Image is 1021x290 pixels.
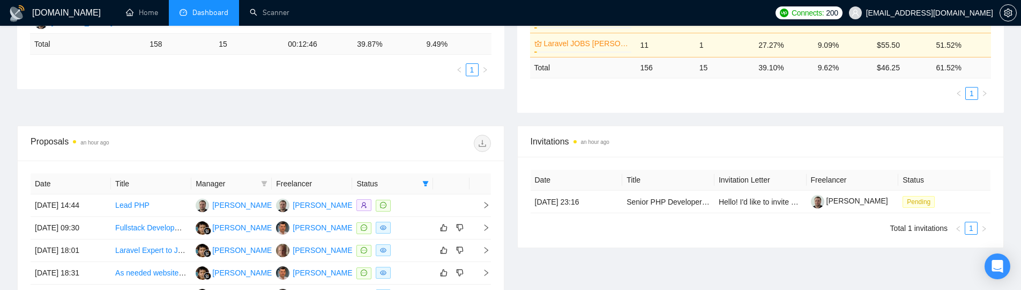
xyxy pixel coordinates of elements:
td: As needed website developer [111,262,191,285]
a: Pending [903,197,939,206]
a: 1 [965,222,977,234]
span: user-add [361,202,367,208]
div: [PERSON_NAME] [212,222,274,234]
li: Total 1 invitations [890,222,948,235]
img: AC [276,266,289,280]
span: message [361,270,367,276]
li: 1 [965,222,978,235]
li: Next Page [978,222,990,235]
span: right [474,224,490,231]
img: AC [276,221,289,235]
td: 27.27% [754,33,813,57]
button: right [978,87,991,100]
span: filter [420,176,431,192]
a: 1 [966,88,978,99]
span: message [361,224,367,231]
span: Dashboard [192,8,228,17]
button: like [437,266,450,279]
a: Laravel Expert to Join my Agency. [GEOGRAPHIC_DATA] only. [115,246,326,255]
span: left [456,67,463,73]
img: upwork-logo.png [780,9,788,17]
a: Laravel JOBS [PERSON_NAME] [544,38,630,49]
th: Freelancer [272,173,352,194]
div: [PERSON_NAME] [293,244,354,256]
li: Next Page [479,63,491,76]
span: left [956,90,962,97]
td: Total [30,34,145,55]
li: 1 [965,87,978,100]
span: eye [380,247,386,253]
span: Invitations [531,135,991,148]
td: 15 [214,34,284,55]
img: c1N5w9WCoQiPowwGKHzIrRzp2Cu1FQkQCbP60SBbX0Rnni4gQcJJyOCC-KZd05lNeI [811,195,824,208]
td: 9.49 % [422,34,491,55]
span: setting [1000,9,1016,17]
span: dashboard [180,9,187,16]
img: logo [9,5,26,22]
td: Senior PHP Developer with Symfony Expertise Needed [622,191,714,213]
a: setting [1000,9,1017,17]
a: homeHome [126,8,158,17]
span: right [474,269,490,277]
td: Lead PHP [111,194,191,217]
img: gigradar-bm.png [204,272,211,280]
span: filter [422,180,429,187]
th: Invitation Letter [714,170,807,191]
button: right [479,63,491,76]
div: Proposals [31,135,260,152]
span: Status [356,178,418,190]
th: Title [622,170,714,191]
img: gigradar-bm.png [204,227,211,235]
td: Fullstack Development: Maintain and Enhance Existing Web Application [111,217,191,240]
th: Date [31,173,111,194]
td: $55.50 [873,33,931,57]
img: AS [276,244,289,257]
div: [PERSON_NAME] [293,267,354,279]
th: Freelancer [807,170,899,191]
td: [DATE] 09:30 [31,217,111,240]
span: right [482,67,488,73]
th: Title [111,173,191,194]
span: filter [261,180,267,187]
td: 158 [145,34,214,55]
span: crown [534,40,542,47]
button: left [952,87,965,100]
span: Pending [903,196,935,208]
td: 15 [695,57,754,78]
time: an hour ago [80,140,109,146]
td: 39.87 % [353,34,422,55]
div: Open Intercom Messenger [985,253,1010,279]
button: dislike [453,221,466,234]
td: 9.09% [814,33,873,57]
td: 11 [636,33,695,57]
a: AL[PERSON_NAME] [276,200,354,209]
span: 200 [826,7,838,19]
span: dislike [456,246,464,255]
th: Date [531,170,623,191]
td: [DATE] 18:01 [31,240,111,262]
td: [DATE] 14:44 [31,194,111,217]
td: Laravel Expert to Join my Agency. Ukraine only. [111,240,191,262]
td: 39.10 % [754,57,813,78]
li: Previous Page [453,63,466,76]
button: like [437,244,450,257]
button: dislike [453,266,466,279]
span: like [440,269,448,277]
a: AC[PERSON_NAME] [276,268,354,277]
span: right [474,201,490,209]
a: SB[PERSON_NAME] [196,268,274,277]
a: Lead PHP [115,201,150,209]
span: right [981,90,988,97]
span: message [361,247,367,253]
span: dislike [456,223,464,232]
span: dislike [456,269,464,277]
a: As needed website developer [115,269,214,277]
div: [PERSON_NAME] [293,222,354,234]
td: 61.52 % [932,57,991,78]
span: eye [380,270,386,276]
a: 1 [466,64,478,76]
button: like [437,221,450,234]
span: like [440,246,448,255]
button: dislike [453,244,466,257]
a: [PERSON_NAME] [811,197,888,205]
